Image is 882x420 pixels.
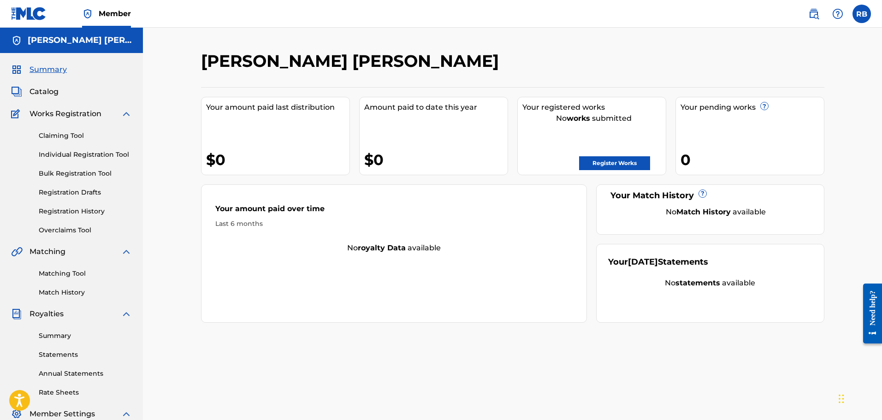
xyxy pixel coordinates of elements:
img: Accounts [11,35,22,46]
strong: royalty data [358,243,406,252]
h5: Ronald Brandon Bond [28,35,132,46]
span: ? [699,190,706,197]
img: MLC Logo [11,7,47,20]
div: Drag [839,385,844,413]
a: Public Search [805,5,823,23]
strong: works [567,114,590,123]
span: Member Settings [30,408,95,420]
span: Works Registration [30,108,101,119]
div: No available [608,278,812,289]
img: Summary [11,64,22,75]
a: Claiming Tool [39,131,132,141]
a: Individual Registration Tool [39,150,132,160]
a: CatalogCatalog [11,86,59,97]
span: ? [761,102,768,110]
a: Registration History [39,207,132,216]
a: SummarySummary [11,64,67,75]
div: Last 6 months [215,219,573,229]
img: Works Registration [11,108,23,119]
a: Match History [39,288,132,297]
img: expand [121,408,132,420]
div: Your Statements [608,256,708,268]
div: Your registered works [522,102,666,113]
a: Annual Statements [39,369,132,379]
div: User Menu [852,5,871,23]
img: search [808,8,819,19]
span: Summary [30,64,67,75]
img: expand [121,108,132,119]
iframe: Resource Center [856,276,882,350]
div: No available [201,243,587,254]
span: Matching [30,246,65,257]
div: $0 [206,149,349,170]
div: No submitted [522,113,666,124]
span: Royalties [30,308,64,319]
div: Your Match History [608,189,812,202]
a: Statements [39,350,132,360]
a: Rate Sheets [39,388,132,397]
a: Bulk Registration Tool [39,169,132,178]
strong: statements [675,278,720,287]
img: Matching [11,246,23,257]
div: Amount paid to date this year [364,102,508,113]
div: Your amount paid over time [215,203,573,219]
h2: [PERSON_NAME] [PERSON_NAME] [201,51,503,71]
img: Member Settings [11,408,22,420]
img: expand [121,308,132,319]
div: Your pending works [681,102,824,113]
div: Your amount paid last distribution [206,102,349,113]
img: Royalties [11,308,22,319]
div: Help [829,5,847,23]
span: Member [99,8,131,19]
img: help [832,8,843,19]
a: Overclaims Tool [39,225,132,235]
div: 0 [681,149,824,170]
span: [DATE] [628,257,658,267]
a: Matching Tool [39,269,132,278]
strong: Match History [676,207,731,216]
div: No available [620,207,812,218]
a: Register Works [579,156,650,170]
span: Catalog [30,86,59,97]
img: expand [121,246,132,257]
img: Catalog [11,86,22,97]
a: Summary [39,331,132,341]
img: Top Rightsholder [82,8,93,19]
div: $0 [364,149,508,170]
iframe: Chat Widget [836,376,882,420]
a: Registration Drafts [39,188,132,197]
